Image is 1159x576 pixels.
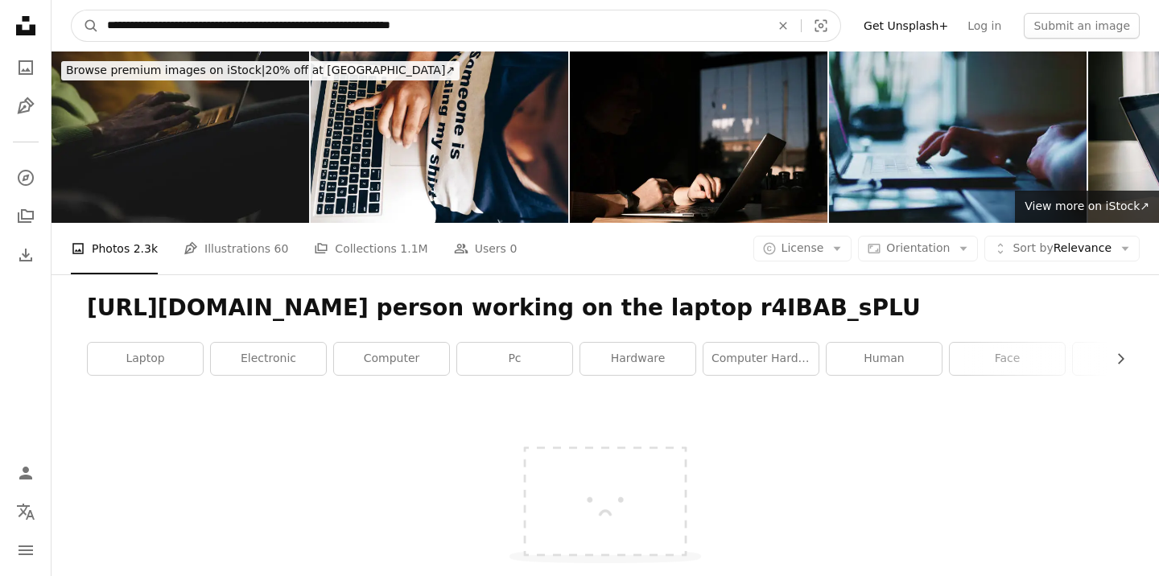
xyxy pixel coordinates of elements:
form: Find visuals sitewide [71,10,841,42]
button: Orientation [858,236,978,261]
img: Cheerful mature woman is sitting at dark cafe and working at laptop [570,51,827,223]
a: Explore [10,162,42,194]
img: Unrecognizable man typing on a laptop keyboard [52,51,309,223]
span: 0 [509,240,517,257]
button: scroll list to the right [1106,343,1124,375]
h1: [URL][DOMAIN_NAME] person working on the laptop r4IBAB_sPLU [87,294,1124,323]
span: Orientation [886,241,950,254]
a: View more on iStock↗ [1015,191,1159,223]
a: electronic [211,343,326,375]
a: Log in / Sign up [10,457,42,489]
button: License [753,236,852,261]
span: View more on iStock ↗ [1025,200,1149,212]
button: Language [10,496,42,528]
span: License [782,241,824,254]
a: face [950,343,1065,375]
a: Log in [958,13,1011,39]
button: Menu [10,534,42,566]
a: Browse premium images on iStock|20% off at [GEOGRAPHIC_DATA]↗ [52,51,469,90]
a: human [827,343,942,375]
a: computer [334,343,449,375]
a: Illustrations [10,90,42,122]
a: Get Unsplash+ [854,13,958,39]
button: Submit an image [1024,13,1140,39]
button: Search Unsplash [72,10,99,41]
a: Home — Unsplash [10,10,42,45]
a: pc [457,343,572,375]
button: Sort byRelevance [984,236,1140,261]
span: 60 [274,240,289,257]
button: Visual search [802,10,840,41]
a: laptop [88,343,203,375]
a: Users 0 [454,223,518,274]
span: Browse premium images on iStock | [66,64,265,76]
a: Illustrations 60 [184,223,288,274]
a: computer hardware [703,343,819,375]
img: Midsection Of Man Using Laptop [311,51,568,223]
a: Photos [10,51,42,84]
a: Download History [10,239,42,271]
a: hardware [580,343,695,375]
a: Collections [10,200,42,232]
a: Collections 1.1M [314,223,427,274]
button: Clear [765,10,801,41]
span: 20% off at [GEOGRAPHIC_DATA] ↗ [66,64,455,76]
img: Side View Shot of a Person's Hands Working at a Laptop Computer Indoors [829,51,1087,223]
span: Relevance [1013,241,1112,257]
span: Sort by [1013,241,1053,254]
span: 1.1M [400,240,427,257]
